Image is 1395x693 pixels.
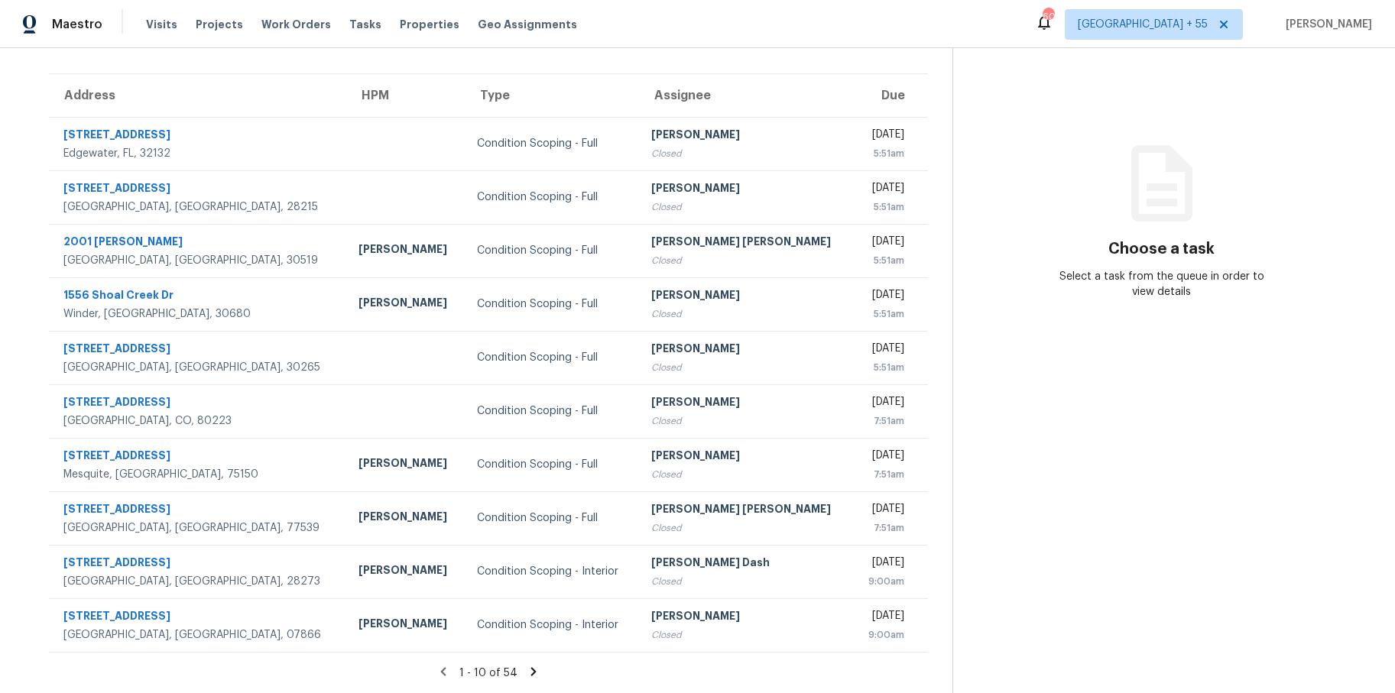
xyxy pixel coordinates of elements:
[651,287,841,306] div: [PERSON_NAME]
[63,555,334,574] div: [STREET_ADDRESS]
[358,295,453,314] div: [PERSON_NAME]
[63,360,334,375] div: [GEOGRAPHIC_DATA], [GEOGRAPHIC_DATA], 30265
[63,467,334,482] div: Mesquite, [GEOGRAPHIC_DATA], 75150
[477,564,626,579] div: Condition Scoping - Interior
[651,341,841,360] div: [PERSON_NAME]
[63,394,334,413] div: [STREET_ADDRESS]
[651,127,841,146] div: [PERSON_NAME]
[63,199,334,215] div: [GEOGRAPHIC_DATA], [GEOGRAPHIC_DATA], 28215
[651,555,841,574] div: [PERSON_NAME] Dash
[865,306,904,322] div: 5:51am
[1280,17,1372,32] span: [PERSON_NAME]
[865,608,904,627] div: [DATE]
[63,574,334,589] div: [GEOGRAPHIC_DATA], [GEOGRAPHIC_DATA], 28273
[477,510,626,526] div: Condition Scoping - Full
[651,360,841,375] div: Closed
[63,253,334,268] div: [GEOGRAPHIC_DATA], [GEOGRAPHIC_DATA], 30519
[651,199,841,215] div: Closed
[865,520,904,536] div: 7:51am
[651,253,841,268] div: Closed
[865,341,904,360] div: [DATE]
[63,234,334,253] div: 2001 [PERSON_NAME]
[651,234,841,253] div: [PERSON_NAME] [PERSON_NAME]
[478,17,577,32] span: Geo Assignments
[651,180,841,199] div: [PERSON_NAME]
[146,17,177,32] span: Visits
[865,234,904,253] div: [DATE]
[865,501,904,520] div: [DATE]
[63,146,334,161] div: Edgewater, FL, 32132
[865,253,904,268] div: 5:51am
[639,74,853,117] th: Assignee
[651,520,841,536] div: Closed
[63,627,334,643] div: [GEOGRAPHIC_DATA], [GEOGRAPHIC_DATA], 07866
[346,74,465,117] th: HPM
[358,616,453,635] div: [PERSON_NAME]
[477,243,626,258] div: Condition Scoping - Full
[865,574,904,589] div: 9:00am
[865,127,904,146] div: [DATE]
[349,19,381,30] span: Tasks
[63,520,334,536] div: [GEOGRAPHIC_DATA], [GEOGRAPHIC_DATA], 77539
[49,74,346,117] th: Address
[865,627,904,643] div: 9:00am
[63,608,334,627] div: [STREET_ADDRESS]
[651,608,841,627] div: [PERSON_NAME]
[865,287,904,306] div: [DATE]
[865,413,904,429] div: 7:51am
[865,199,904,215] div: 5:51am
[63,180,334,199] div: [STREET_ADDRESS]
[865,146,904,161] div: 5:51am
[651,306,841,322] div: Closed
[196,17,243,32] span: Projects
[651,413,841,429] div: Closed
[358,455,453,474] div: [PERSON_NAME]
[865,360,904,375] div: 5:51am
[651,146,841,161] div: Closed
[477,296,626,312] div: Condition Scoping - Full
[477,136,626,151] div: Condition Scoping - Full
[865,394,904,413] div: [DATE]
[865,555,904,574] div: [DATE]
[651,394,841,413] div: [PERSON_NAME]
[865,448,904,467] div: [DATE]
[1108,241,1215,257] h3: Choose a task
[63,341,334,360] div: [STREET_ADDRESS]
[1043,9,1053,24] div: 608
[865,180,904,199] div: [DATE]
[651,627,841,643] div: Closed
[865,467,904,482] div: 7:51am
[651,467,841,482] div: Closed
[477,403,626,419] div: Condition Scoping - Full
[358,562,453,581] div: [PERSON_NAME]
[63,448,334,467] div: [STREET_ADDRESS]
[477,350,626,365] div: Condition Scoping - Full
[459,668,517,678] span: 1 - 10 of 54
[852,74,927,117] th: Due
[651,448,841,467] div: [PERSON_NAME]
[477,457,626,472] div: Condition Scoping - Full
[63,413,334,429] div: [GEOGRAPHIC_DATA], CO, 80223
[651,574,841,589] div: Closed
[63,287,334,306] div: 1556 Shoal Creek Dr
[651,501,841,520] div: [PERSON_NAME] [PERSON_NAME]
[63,127,334,146] div: [STREET_ADDRESS]
[358,241,453,261] div: [PERSON_NAME]
[52,17,102,32] span: Maestro
[1057,269,1266,300] div: Select a task from the queue in order to view details
[477,189,626,205] div: Condition Scoping - Full
[63,306,334,322] div: Winder, [GEOGRAPHIC_DATA], 30680
[1078,17,1208,32] span: [GEOGRAPHIC_DATA] + 55
[358,509,453,528] div: [PERSON_NAME]
[400,17,459,32] span: Properties
[261,17,331,32] span: Work Orders
[63,501,334,520] div: [STREET_ADDRESS]
[477,617,626,633] div: Condition Scoping - Interior
[465,74,638,117] th: Type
